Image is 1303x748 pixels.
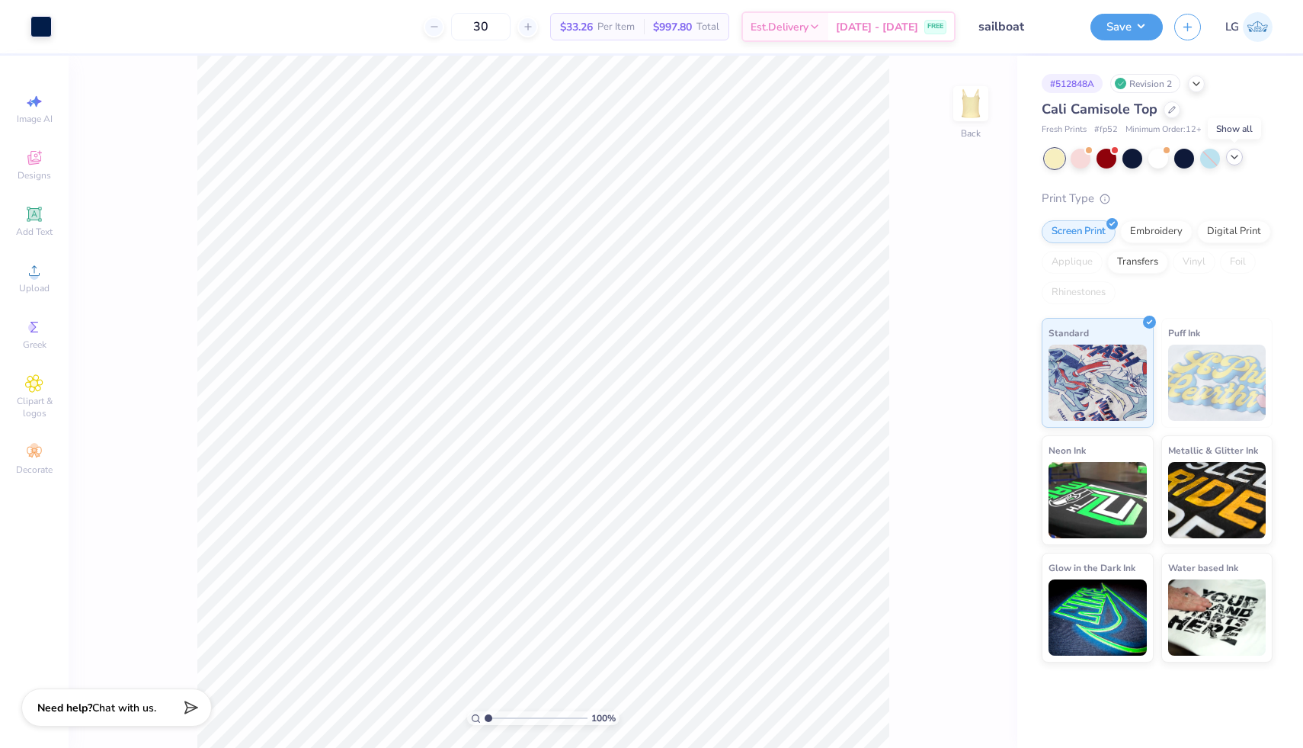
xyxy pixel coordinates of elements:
span: Standard [1048,325,1089,341]
span: Glow in the Dark Ink [1048,560,1135,576]
span: LG [1225,18,1239,36]
div: Show all [1208,118,1261,140]
span: Fresh Prints [1042,124,1087,136]
input: – – [451,13,511,40]
div: Rhinestones [1042,281,1116,304]
span: Designs [18,169,51,181]
span: Clipart & logos [8,395,61,419]
div: Digital Print [1197,220,1271,243]
span: $997.80 [653,19,692,35]
span: Water based Ink [1168,560,1238,576]
span: Add Text [16,226,53,238]
span: Est. Delivery [751,19,808,35]
input: Untitled Design [967,11,1079,42]
span: Greek [23,339,46,351]
div: Vinyl [1173,251,1215,274]
span: 100 % [591,711,616,725]
div: # 512848A [1042,74,1103,93]
img: Neon Ink [1048,462,1147,538]
img: Water based Ink [1168,579,1266,656]
span: Minimum Order: 12 + [1125,124,1202,136]
img: Puff Ink [1168,345,1266,421]
div: Transfers [1107,251,1168,274]
span: FREE [927,21,943,32]
img: Back [956,88,986,119]
span: $33.26 [560,19,593,35]
img: Glow in the Dark Ink [1048,579,1147,656]
div: Foil [1220,251,1256,274]
div: Screen Print [1042,220,1116,243]
img: Standard [1048,345,1147,421]
span: Puff Ink [1168,325,1200,341]
span: Decorate [16,464,53,476]
img: Lauren Gonzalvo [1243,12,1273,42]
span: Upload [19,282,50,294]
span: # fp52 [1094,124,1118,136]
span: Cali Camisole Top [1042,100,1157,118]
span: Metallic & Glitter Ink [1168,442,1258,458]
span: Total [696,19,719,35]
strong: Need help? [37,701,92,715]
div: Back [961,127,981,140]
div: Revision 2 [1110,74,1180,93]
img: Metallic & Glitter Ink [1168,462,1266,538]
div: Embroidery [1120,220,1193,243]
span: Per Item [597,19,635,35]
button: Save [1090,14,1163,40]
div: Print Type [1042,190,1273,207]
a: LG [1225,12,1273,42]
span: Neon Ink [1048,442,1086,458]
span: Chat with us. [92,701,156,715]
span: [DATE] - [DATE] [836,19,918,35]
span: Image AI [17,113,53,125]
div: Applique [1042,251,1103,274]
